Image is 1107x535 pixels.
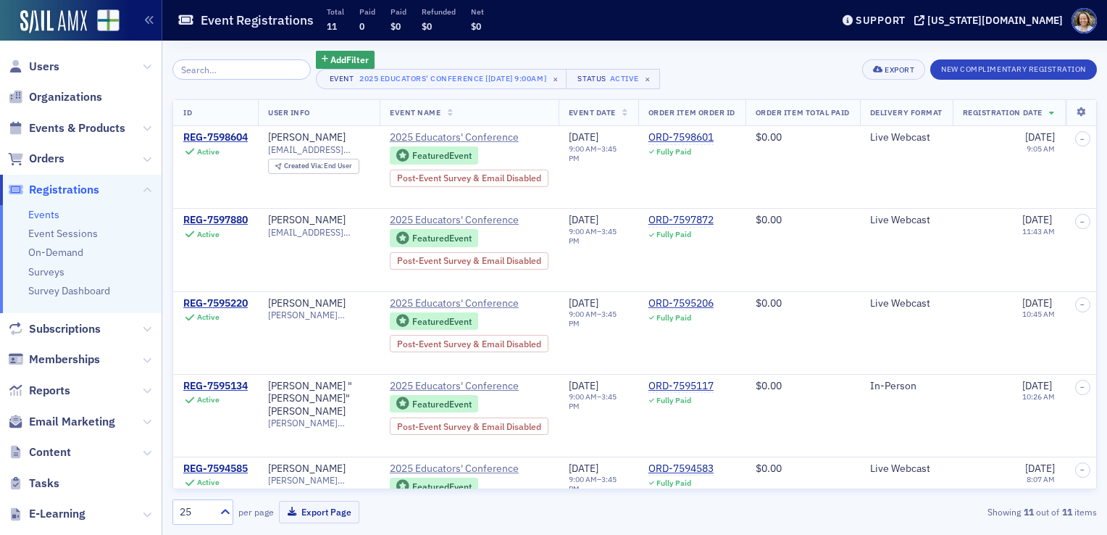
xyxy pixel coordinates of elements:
[648,463,714,476] a: ORD-7594583
[8,89,102,105] a: Organizations
[870,214,943,227] div: Live Webcast
[390,418,548,435] div: Post-Event Survey
[197,147,220,157] div: Active
[569,144,597,154] time: 9:00 AM
[197,230,220,239] div: Active
[862,59,925,80] button: Export
[268,297,346,310] a: [PERSON_NAME]
[29,476,59,492] span: Tasks
[422,7,456,17] p: Refunded
[390,395,478,413] div: Featured Event
[1022,379,1052,392] span: [DATE]
[412,400,472,408] div: Featured Event
[327,7,344,17] p: Total
[569,392,628,411] div: –
[316,51,375,69] button: AddFilter
[97,9,120,32] img: SailAMX
[569,226,617,246] time: 3:45 PM
[870,131,943,144] div: Live Webcast
[390,463,548,476] a: 2025 Educators' Conference
[268,475,369,486] span: [PERSON_NAME][EMAIL_ADDRESS][PERSON_NAME][DOMAIN_NAME]
[870,297,943,310] div: Live Webcast
[471,7,484,17] p: Net
[870,380,943,393] div: In-Person
[648,380,714,393] a: ORD-7595117
[390,297,522,310] span: 2025 Educators' Conference
[412,234,472,242] div: Featured Event
[8,476,59,492] a: Tasks
[1027,144,1055,154] time: 9:05 AM
[359,71,546,86] div: 2025 Educators' Conference [[DATE] 9:00am]
[390,297,548,310] a: 2025 Educators' Conference
[8,321,101,337] a: Subscriptions
[1022,213,1052,226] span: [DATE]
[569,310,628,328] div: –
[268,159,359,174] div: Created Via: End User
[648,107,735,117] span: Order Item Order ID
[390,380,548,393] a: 2025 Educators' Conference
[390,214,548,227] a: 2025 Educators' Conference
[268,131,346,144] a: [PERSON_NAME]
[569,309,617,328] time: 3:45 PM
[799,505,1097,518] div: Showing out of items
[29,151,64,167] span: Orders
[8,383,70,399] a: Reports
[1022,226,1055,236] time: 11:43 AM
[268,144,369,155] span: [EMAIL_ADDRESS][PERSON_NAME][DOMAIN_NAME]
[641,72,654,86] span: ×
[28,265,64,278] a: Surveys
[885,66,914,74] div: Export
[569,227,628,246] div: –
[201,12,314,29] h1: Event Registrations
[183,463,248,476] a: REG-7594585
[183,214,248,227] div: REG-7597880
[569,144,628,163] div: –
[914,15,1068,25] button: [US_STATE][DOMAIN_NAME]
[8,414,115,430] a: Email Marketing
[656,230,691,239] div: Fully Paid
[569,475,628,494] div: –
[29,182,99,198] span: Registrations
[648,131,714,144] a: ORD-7598601
[279,501,359,523] button: Export Page
[569,309,597,319] time: 9:00 AM
[20,10,87,33] img: SailAMX
[569,213,598,226] span: [DATE]
[180,505,212,520] div: 25
[963,107,1043,117] span: Registration Date
[28,246,83,259] a: On-Demand
[656,313,691,323] div: Fully Paid
[29,321,101,337] span: Subscriptions
[8,151,64,167] a: Orders
[197,312,220,322] div: Active
[327,74,357,83] div: Event
[183,380,248,393] a: REG-7595134
[268,380,369,418] a: [PERSON_NAME] "[PERSON_NAME]" [PERSON_NAME]
[569,107,616,117] span: Event Date
[412,152,472,159] div: Featured Event
[28,284,110,297] a: Survey Dashboard
[1022,309,1055,319] time: 10:45 AM
[268,227,369,238] span: [EMAIL_ADDRESS][DOMAIN_NAME]
[927,14,1063,27] div: [US_STATE][DOMAIN_NAME]
[29,414,115,430] span: Email Marketing
[471,20,481,32] span: $0
[569,391,617,411] time: 3:45 PM
[569,474,617,494] time: 3:45 PM
[412,318,472,325] div: Featured Event
[268,214,346,227] div: [PERSON_NAME]
[569,130,598,144] span: [DATE]
[390,20,401,32] span: $0
[8,120,125,136] a: Events & Products
[1021,505,1036,518] strong: 11
[390,229,478,247] div: Featured Event
[29,120,125,136] span: Events & Products
[359,20,364,32] span: 0
[29,383,70,399] span: Reports
[569,379,598,392] span: [DATE]
[29,59,59,75] span: Users
[197,395,220,405] div: Active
